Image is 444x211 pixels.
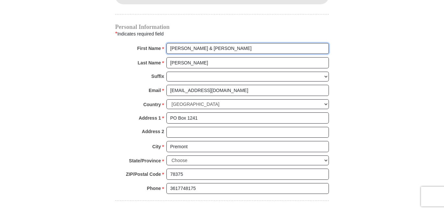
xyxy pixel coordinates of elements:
[151,72,164,81] strong: Suffix
[115,30,329,38] div: Indicates required field
[142,127,164,136] strong: Address 2
[137,44,161,53] strong: First Name
[139,113,161,123] strong: Address 1
[149,86,161,95] strong: Email
[138,58,161,67] strong: Last Name
[147,184,161,193] strong: Phone
[129,156,161,165] strong: State/Province
[126,170,161,179] strong: ZIP/Postal Code
[115,24,329,30] h4: Personal Information
[152,142,161,151] strong: City
[143,100,161,109] strong: Country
